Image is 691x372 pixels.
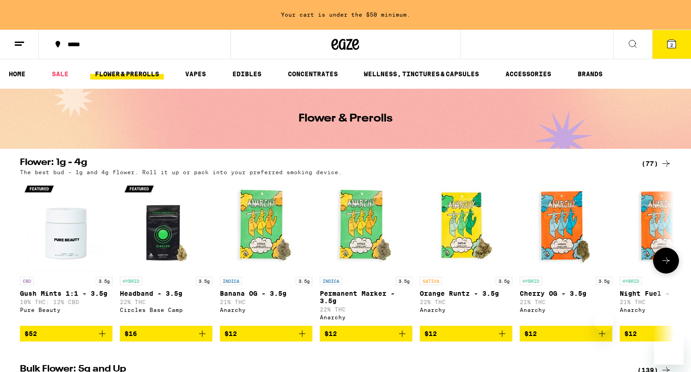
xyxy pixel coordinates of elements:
[320,290,412,305] p: Permanent Marker - 3.5g
[520,277,542,285] p: HYBRID
[196,277,212,285] p: 3.5g
[320,314,412,320] div: Anarchy
[594,313,613,331] iframe: Close message
[420,180,512,326] a: Open page for Orange Runtz - 3.5g from Anarchy
[220,299,312,305] p: 21% THC
[20,180,112,326] a: Open page for Gush Mints 1:1 - 3.5g from Pure Beauty
[283,68,342,79] a: CONCENTRATES
[520,307,612,313] div: Anarchy
[654,335,684,365] iframe: Button to launch messaging window
[520,290,612,297] p: Cherry OG - 3.5g
[20,277,34,285] p: CBD
[299,113,392,124] h1: Flower & Prerolls
[573,68,607,79] a: BRANDS
[320,180,412,326] a: Open page for Permanent Marker - 3.5g from Anarchy
[220,180,312,272] img: Anarchy - Banana OG - 3.5g
[224,330,237,337] span: $12
[296,277,312,285] p: 3.5g
[120,180,212,326] a: Open page for Headband - 3.5g from Circles Base Camp
[220,277,242,285] p: INDICA
[20,180,112,272] img: Pure Beauty - Gush Mints 1:1 - 3.5g
[220,307,312,313] div: Anarchy
[420,299,512,305] p: 22% THC
[20,158,626,169] h2: Flower: 1g - 4g
[596,277,612,285] p: 3.5g
[320,306,412,312] p: 22% THC
[120,277,142,285] p: HYBRID
[20,290,112,297] p: Gush Mints 1:1 - 3.5g
[359,68,484,79] a: WELLNESS, TINCTURES & CAPSULES
[220,180,312,326] a: Open page for Banana OG - 3.5g from Anarchy
[501,68,556,79] a: ACCESSORIES
[524,330,537,337] span: $12
[420,326,512,342] button: Add to bag
[4,68,30,79] a: HOME
[20,326,112,342] button: Add to bag
[120,290,212,297] p: Headband - 3.5g
[520,299,612,305] p: 21% THC
[624,330,637,337] span: $12
[320,180,412,272] img: Anarchy - Permanent Marker - 3.5g
[320,326,412,342] button: Add to bag
[120,180,212,272] img: Circles Base Camp - Headband - 3.5g
[20,299,112,305] p: 10% THC: 12% CBD
[120,299,212,305] p: 22% THC
[96,277,112,285] p: 3.5g
[520,180,612,272] img: Anarchy - Cherry OG - 3.5g
[320,277,342,285] p: INDICA
[641,158,672,169] a: (77)
[220,326,312,342] button: Add to bag
[420,307,512,313] div: Anarchy
[125,330,137,337] span: $16
[220,290,312,297] p: Banana OG - 3.5g
[420,180,512,272] img: Anarchy - Orange Runtz - 3.5g
[47,68,73,79] a: SALE
[20,307,112,313] div: Pure Beauty
[424,330,437,337] span: $12
[228,68,266,79] a: EDIBLES
[120,326,212,342] button: Add to bag
[90,68,164,79] a: FLOWER & PREROLLS
[20,169,342,175] p: The best bud - 1g and 4g flower. Roll it up or pack into your preferred smoking device.
[324,330,337,337] span: $12
[396,277,412,285] p: 3.5g
[420,290,512,297] p: Orange Runtz - 3.5g
[420,277,442,285] p: SATIVA
[620,277,642,285] p: HYBRID
[25,330,37,337] span: $52
[670,42,673,48] span: 2
[652,30,691,59] button: 2
[181,68,211,79] a: VAPES
[120,307,212,313] div: Circles Base Camp
[496,277,512,285] p: 3.5g
[520,326,612,342] button: Add to bag
[520,180,612,326] a: Open page for Cherry OG - 3.5g from Anarchy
